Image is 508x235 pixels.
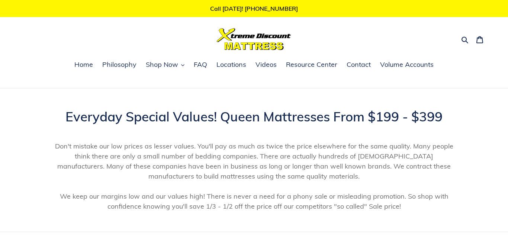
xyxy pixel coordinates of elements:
img: Xtreme Discount Mattress [217,28,291,50]
a: Philosophy [99,59,140,71]
a: Volume Accounts [376,59,437,71]
span: Home [74,60,93,69]
span: Don't mistake our low prices as lesser values. You'll pay as much as twice the price elsewhere fo... [55,142,453,180]
a: Locations [213,59,250,71]
button: Shop Now [142,59,188,71]
span: Resource Center [286,60,337,69]
a: FAQ [190,59,211,71]
span: Everyday Special Values! Queen Mattresses From $199 - $399 [65,108,443,125]
span: Contact [347,60,371,69]
span: Videos [255,60,277,69]
a: Home [71,59,97,71]
span: Volume Accounts [380,60,434,69]
a: Contact [343,59,374,71]
a: Resource Center [282,59,341,71]
span: We keep our margins low and our values high! There is never a need for a phony sale or misleading... [60,192,448,210]
span: Locations [216,60,246,69]
span: Philosophy [102,60,136,69]
a: Videos [252,59,280,71]
span: Shop Now [146,60,178,69]
span: FAQ [194,60,207,69]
